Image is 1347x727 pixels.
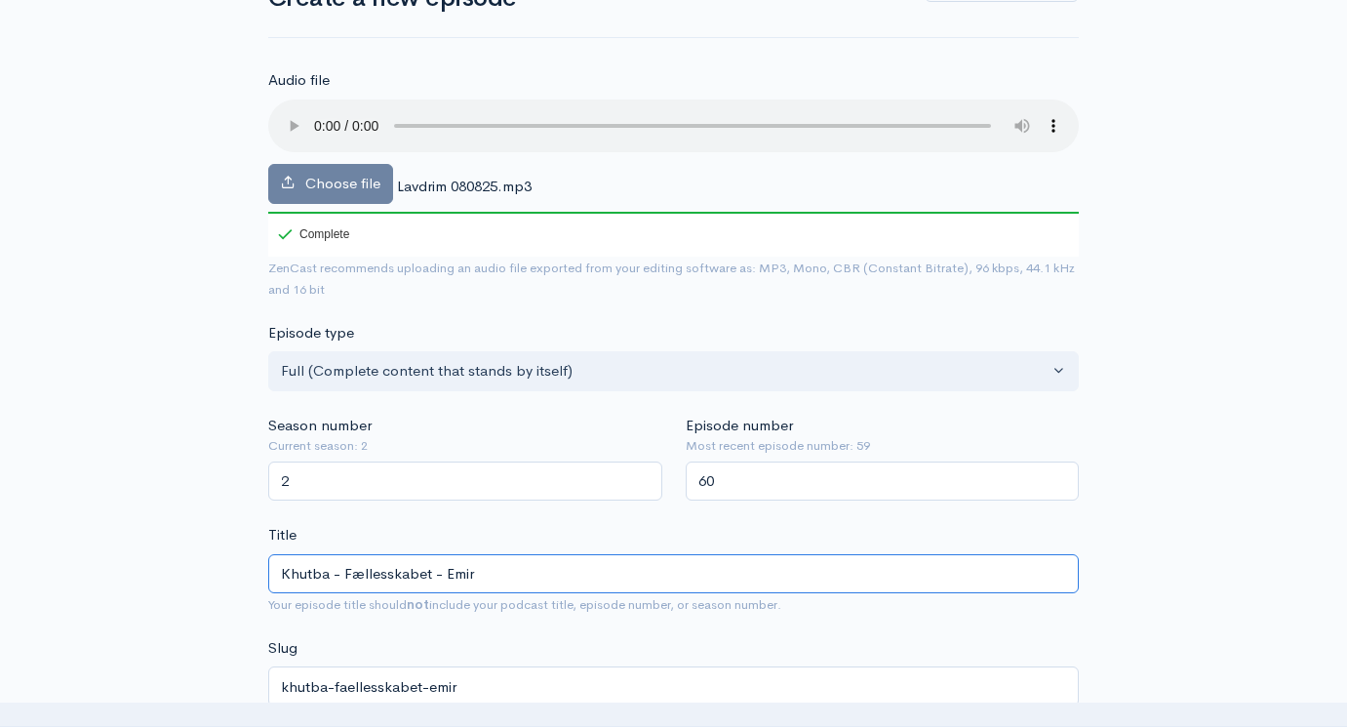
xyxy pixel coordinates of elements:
[268,212,353,257] div: Complete
[407,596,429,613] strong: not
[268,554,1079,594] input: What is the episode's title?
[686,415,793,437] label: Episode number
[686,462,1080,502] input: Enter episode number
[281,360,1049,383] div: Full (Complete content that stands by itself)
[268,260,1075,299] small: ZenCast recommends uploading an audio file exported from your editing software as: MP3, Mono, CBR...
[268,596,781,613] small: Your episode title should include your podcast title, episode number, or season number.
[268,524,297,546] label: Title
[268,322,354,344] label: Episode type
[268,212,1079,214] div: 100%
[686,436,1080,456] small: Most recent episode number: 59
[268,637,297,660] label: Slug
[268,69,330,92] label: Audio file
[268,436,662,456] small: Current season: 2
[397,177,532,195] span: Lavdrim 080825.mp3
[268,462,662,502] input: Enter season number for this episode
[268,666,1079,707] input: title-of-episode
[268,415,372,437] label: Season number
[278,228,349,240] div: Complete
[268,351,1079,391] button: Full (Complete content that stands by itself)
[305,174,380,192] span: Choose file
